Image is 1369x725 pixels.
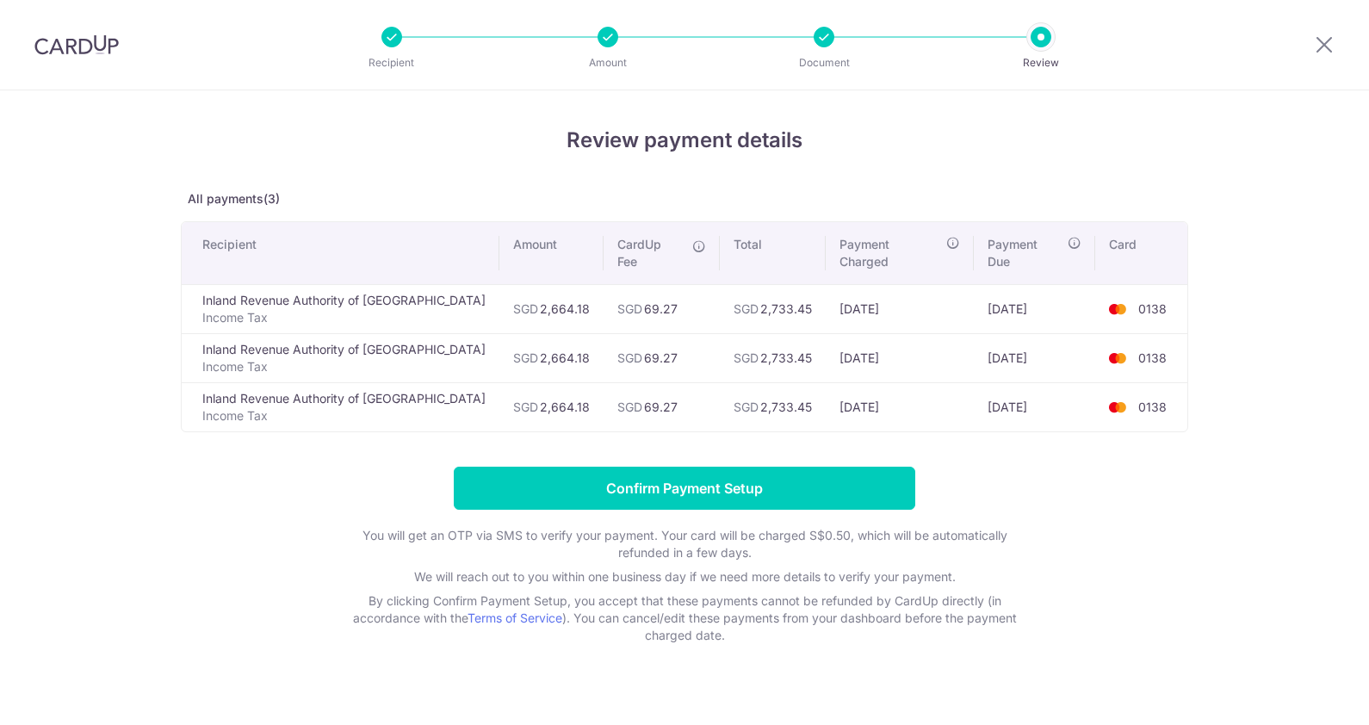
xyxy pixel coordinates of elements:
p: Document [760,54,888,71]
p: Income Tax [202,407,486,424]
td: [DATE] [974,333,1095,382]
td: 69.27 [604,382,720,431]
th: Recipient [182,222,499,284]
h4: Review payment details [181,125,1188,156]
td: [DATE] [826,382,973,431]
td: [DATE] [974,284,1095,333]
span: SGD [617,301,642,316]
td: 2,733.45 [720,382,826,431]
p: Amount [544,54,672,71]
span: 0138 [1138,350,1167,365]
p: We will reach out to you within one business day if we need more details to verify your payment. [340,568,1029,586]
th: Amount [499,222,604,284]
td: [DATE] [826,333,973,382]
td: [DATE] [974,382,1095,431]
span: Payment Due [988,236,1062,270]
td: 2,664.18 [499,382,604,431]
img: <span class="translation_missing" title="translation missing: en.account_steps.new_confirm_form.b... [1100,397,1135,418]
td: 2,664.18 [499,284,604,333]
p: Review [977,54,1105,71]
span: CardUp Fee [617,236,684,270]
a: Terms of Service [468,610,562,625]
img: <span class="translation_missing" title="translation missing: en.account_steps.new_confirm_form.b... [1100,299,1135,319]
span: SGD [734,400,759,414]
p: You will get an OTP via SMS to verify your payment. Your card will be charged S$0.50, which will ... [340,527,1029,561]
td: Inland Revenue Authority of [GEOGRAPHIC_DATA] [182,333,499,382]
span: SGD [734,350,759,365]
input: Confirm Payment Setup [454,467,915,510]
p: All payments(3) [181,190,1188,208]
td: 2,733.45 [720,333,826,382]
img: CardUp [34,34,119,55]
td: Inland Revenue Authority of [GEOGRAPHIC_DATA] [182,284,499,333]
p: Income Tax [202,309,486,326]
td: 69.27 [604,333,720,382]
p: Income Tax [202,358,486,375]
span: SGD [513,400,538,414]
td: [DATE] [826,284,973,333]
span: SGD [513,350,538,365]
span: SGD [513,301,538,316]
td: Inland Revenue Authority of [GEOGRAPHIC_DATA] [182,382,499,431]
th: Card [1095,222,1187,284]
td: 2,664.18 [499,333,604,382]
td: 69.27 [604,284,720,333]
span: SGD [617,400,642,414]
span: SGD [734,301,759,316]
span: 0138 [1138,400,1167,414]
th: Total [720,222,826,284]
img: <span class="translation_missing" title="translation missing: en.account_steps.new_confirm_form.b... [1100,348,1135,369]
p: Recipient [328,54,455,71]
p: By clicking Confirm Payment Setup, you accept that these payments cannot be refunded by CardUp di... [340,592,1029,644]
span: SGD [617,350,642,365]
span: 0138 [1138,301,1167,316]
td: 2,733.45 [720,284,826,333]
span: Payment Charged [839,236,940,270]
